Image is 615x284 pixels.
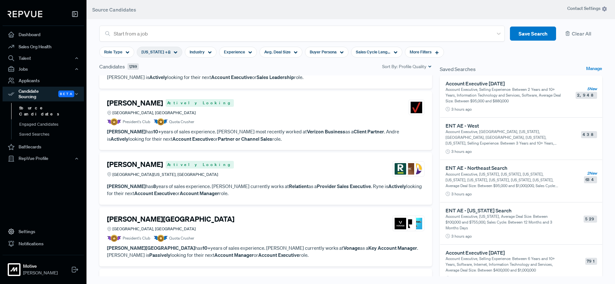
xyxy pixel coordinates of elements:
[440,65,476,73] span: Saved Searches
[368,245,417,251] strong: Key Account Manager
[8,11,42,17] img: RepVue
[23,270,58,276] span: [PERSON_NAME]
[399,63,426,70] span: Profile Quality
[3,75,84,87] a: Applicants
[180,190,219,196] strong: Account Manager
[149,252,170,258] strong: Passively
[451,149,472,154] span: 3 hours ago
[446,81,576,87] h6: Account Executive [DATE]
[107,128,424,142] p: has years of sales experience. [PERSON_NAME] most recently worked at as a . Andre is looking for ...
[3,255,84,279] a: MotiveMotive[PERSON_NAME]
[107,245,195,251] strong: [PERSON_NAME][GEOGRAPHIC_DATA]
[134,190,175,196] strong: Account Executive
[587,86,597,92] span: 5 New
[153,128,161,135] strong: 10+
[111,136,128,142] strong: Actively
[202,245,210,251] strong: 10+
[446,171,563,189] p: Account Executive, [US_STATE], [US_STATE], [US_STATE], [US_STATE], [US_STATE], [US_STATE], [US_ST...
[3,238,84,250] a: Notifications
[411,102,422,113] img: Verizon Business
[451,106,472,112] span: 3 hours ago
[289,183,308,189] strong: Relatient
[446,87,563,104] p: Account Executive, Selling Experience: Between 2 Years and 10+ Years, Information Technology and ...
[586,65,602,73] a: Manage
[411,218,422,229] img: CARFAX
[584,216,597,223] span: 529
[585,258,597,265] span: 791
[107,160,163,169] h4: [PERSON_NAME]
[149,74,167,80] strong: Actively
[356,49,390,55] span: Sales Cycle Length
[264,49,291,55] span: Avg. Deal Size
[165,49,170,56] span: + 8
[395,218,406,229] img: Vonage
[451,191,472,197] span: 3 hours ago
[307,128,345,135] strong: Verizon Business
[99,63,125,70] span: Candidates
[446,129,563,146] p: Account Executive, [GEOGRAPHIC_DATA], [US_STATE], [GEOGRAPHIC_DATA], [GEOGRAPHIC_DATA], [US_STATE...
[107,215,234,223] h4: [PERSON_NAME][GEOGRAPHIC_DATA]
[403,163,414,175] img: JPMorganChase
[172,136,213,142] strong: Account Executive
[3,153,84,164] button: RepVue Profile
[142,49,164,55] span: [US_STATE]
[11,103,93,119] a: Source Candidates
[410,49,431,55] span: More Filters
[211,74,252,80] strong: Account Executive
[446,208,577,214] h6: ENT AE - [US_STATE] Search
[3,141,84,153] a: Battlecards
[224,49,245,55] span: Experience
[3,87,84,101] button: Candidate Sourcing Beta
[317,183,371,189] strong: Provider Sales Executive
[587,170,597,176] span: 2 New
[92,6,136,13] span: Source Candidates
[166,161,234,169] span: Actively Looking
[123,119,150,125] span: President's Club
[11,129,93,139] a: Saved Searches
[104,49,122,55] span: Role Type
[190,49,205,55] span: Industry
[153,183,156,189] strong: 8
[107,183,146,189] strong: [PERSON_NAME]
[153,118,168,125] img: Quota Badge
[388,183,406,189] strong: Actively
[576,92,597,99] span: 2,948
[3,53,84,64] button: Talent
[451,276,472,281] span: 3 hours ago
[9,264,19,275] img: Motive
[23,263,58,270] strong: Motive
[510,27,556,41] button: Save Search
[567,5,607,12] span: Contact Settings
[58,91,74,97] span: Beta
[107,118,121,125] img: President Badge
[411,163,422,175] img: Modernizing Medicine
[112,226,196,232] span: [GEOGRAPHIC_DATA], [GEOGRAPHIC_DATA]
[169,119,194,125] span: Quota Crusher
[169,235,194,241] span: Quota Crusher
[581,131,597,138] span: 438
[166,99,234,107] span: Actively Looking
[446,256,563,273] p: Account Executive, Selling Experience: Between 6 Years and 10+ Years, Software, Internet, Informa...
[446,123,577,129] h6: ENT AE - West
[258,252,299,258] strong: Account Executive
[403,218,414,229] img: Podium
[107,235,121,242] img: President Badge
[153,235,168,242] img: Quota Badge
[310,49,337,55] span: Buyer Persona
[446,214,563,231] p: Account Executive, [US_STATE], Average Deal Size: Between $100,000 and $755,000, Sales Cycle: Bet...
[107,128,146,135] strong: [PERSON_NAME]
[123,235,150,241] span: President's Club
[3,225,84,238] a: Settings
[584,176,597,183] span: 634
[11,119,93,130] a: Engaged Candidates
[218,136,272,142] strong: Partner or Channel Sales
[107,99,163,107] h4: [PERSON_NAME]
[561,27,602,41] button: Clear All
[446,250,577,256] h6: Account Executive [DATE]
[3,64,84,75] button: Jobs
[127,63,139,70] span: 1,789
[451,233,472,239] span: 3 hours ago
